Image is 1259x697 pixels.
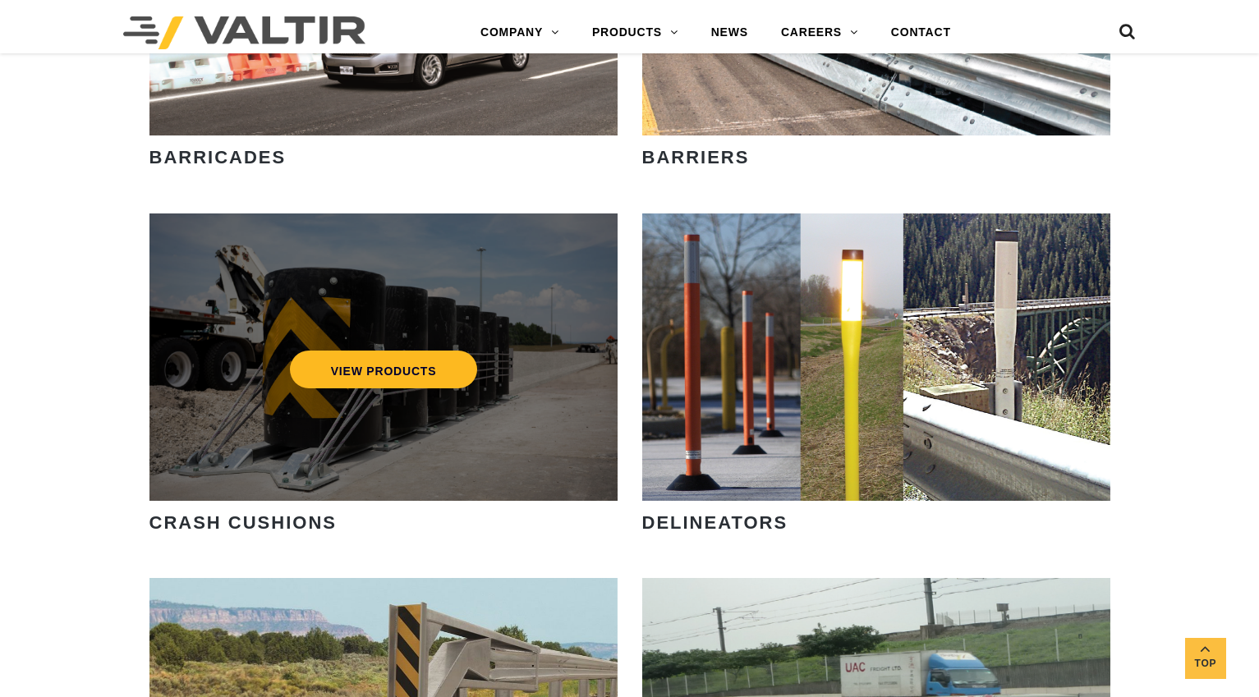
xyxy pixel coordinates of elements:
[1185,654,1226,673] span: Top
[123,16,365,49] img: Valtir
[642,147,750,167] strong: BARRIERS
[149,512,337,533] strong: CRASH CUSHIONS
[149,147,287,167] strong: BARRICADES
[875,16,967,49] a: CONTACT
[1185,638,1226,679] a: Top
[765,16,875,49] a: CAREERS
[289,351,477,388] a: VIEW PRODUCTS
[576,16,695,49] a: PRODUCTS
[464,16,576,49] a: COMPANY
[695,16,765,49] a: NEWS
[642,512,788,533] strong: DELINEATORS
